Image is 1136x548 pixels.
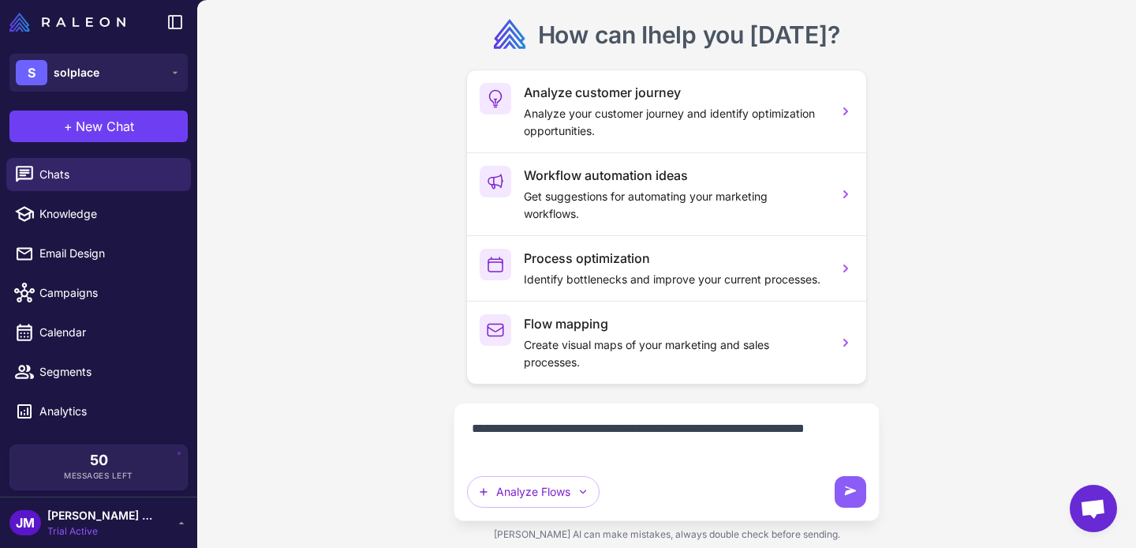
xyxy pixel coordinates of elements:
p: Get suggestions for automating your marketing workflows. [524,188,825,223]
span: + [64,117,73,136]
div: JM [9,510,41,535]
h2: How can I ? [538,19,840,51]
span: Analytics [39,403,178,420]
a: Chats [6,158,191,191]
div: [PERSON_NAME] AI can make mistakes, always double check before sending. [454,521,880,548]
button: +New Chat [9,111,188,142]
a: Calendar [6,316,191,349]
span: New Chat [76,117,134,136]
a: Email Design [6,237,191,270]
a: Campaigns [6,276,191,310]
h3: Process optimization [524,249,825,268]
div: Open chat [1070,485,1117,532]
button: Analyze Flows [467,476,600,508]
span: Email Design [39,245,178,262]
span: Segments [39,363,178,381]
span: Messages Left [64,470,133,482]
a: Raleon Logo [9,13,132,32]
h3: Workflow automation ideas [524,166,825,185]
a: Segments [6,355,191,388]
img: Raleon Logo [9,13,125,32]
p: Create visual maps of your marketing and sales processes. [524,336,825,371]
span: [PERSON_NAME] Claufer [PERSON_NAME] [47,507,158,524]
a: Integrations [6,434,191,467]
span: help you [DATE] [648,21,828,49]
span: Integrations [39,442,178,460]
span: solplace [54,64,99,81]
h3: Analyze customer journey [524,83,825,102]
span: Chats [39,166,178,183]
p: Identify bottlenecks and improve your current processes. [524,271,825,288]
span: Calendar [39,324,178,341]
p: Analyze your customer journey and identify optimization opportunities. [524,105,825,140]
button: Ssolplace [9,54,188,92]
a: Analytics [6,395,191,428]
span: Knowledge [39,205,178,223]
span: Trial Active [47,524,158,539]
a: Knowledge [6,197,191,231]
h3: Flow mapping [524,314,825,333]
div: S [16,60,47,85]
span: 50 [90,453,108,467]
span: Campaigns [39,284,178,302]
